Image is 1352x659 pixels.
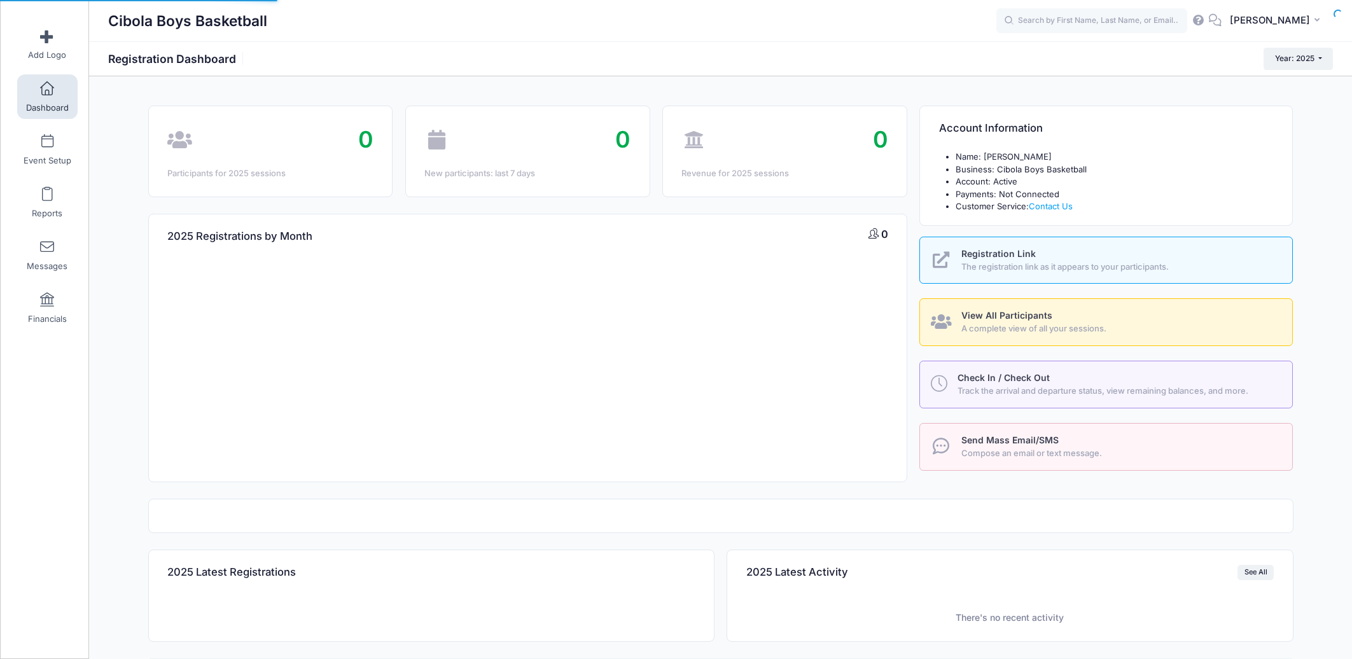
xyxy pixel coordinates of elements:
a: Send Mass Email/SMS Compose an email or text message. [919,423,1293,471]
span: Financials [28,314,67,324]
span: The registration link as it appears to your participants. [961,261,1278,274]
span: Check In / Check Out [958,372,1050,383]
li: Account: Active [956,176,1274,188]
h1: Registration Dashboard [108,52,247,66]
li: Customer Service: [956,200,1274,213]
a: Financials [17,286,78,330]
a: Messages [17,233,78,277]
a: Reports [17,180,78,225]
h4: Account Information [939,111,1043,147]
span: Dashboard [26,102,69,113]
h4: 2025 Registrations by Month [167,218,312,254]
li: Payments: Not Connected [956,188,1274,201]
a: Registration Link The registration link as it appears to your participants. [919,237,1293,284]
a: Check In / Check Out Track the arrival and departure status, view remaining balances, and more. [919,361,1293,408]
button: [PERSON_NAME] [1222,6,1333,36]
a: Dashboard [17,74,78,119]
span: Compose an email or text message. [961,447,1278,460]
div: New participants: last 7 days [424,167,631,180]
li: Name: [PERSON_NAME] [956,151,1274,163]
h4: 2025 Latest Activity [746,554,848,590]
span: View All Participants [961,310,1052,321]
div: There's no recent activity [746,611,1274,625]
span: Track the arrival and departure status, view remaining balances, and more. [958,385,1278,398]
input: Search by First Name, Last Name, or Email... [996,8,1187,34]
a: See All [1237,565,1274,580]
span: 0 [615,125,631,153]
h4: 2025 Latest Registrations [167,554,296,590]
div: Revenue for 2025 sessions [681,167,888,180]
a: Add Logo [17,22,78,66]
span: Messages [27,261,67,272]
span: Add Logo [28,50,66,60]
a: Contact Us [1029,201,1073,211]
span: Event Setup [24,155,71,166]
a: Event Setup [17,127,78,172]
span: A complete view of all your sessions. [961,323,1278,335]
div: Participants for 2025 sessions [167,167,373,180]
span: Send Mass Email/SMS [961,434,1059,445]
span: Registration Link [961,248,1036,259]
h1: Cibola Boys Basketball [108,6,267,36]
button: Year: 2025 [1264,48,1333,69]
span: 0 [881,228,888,240]
span: Year: 2025 [1275,53,1314,63]
span: 0 [873,125,888,153]
span: [PERSON_NAME] [1230,13,1310,27]
span: Reports [32,208,62,219]
span: 0 [358,125,373,153]
li: Business: Cibola Boys Basketball [956,163,1274,176]
a: View All Participants A complete view of all your sessions. [919,298,1293,346]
